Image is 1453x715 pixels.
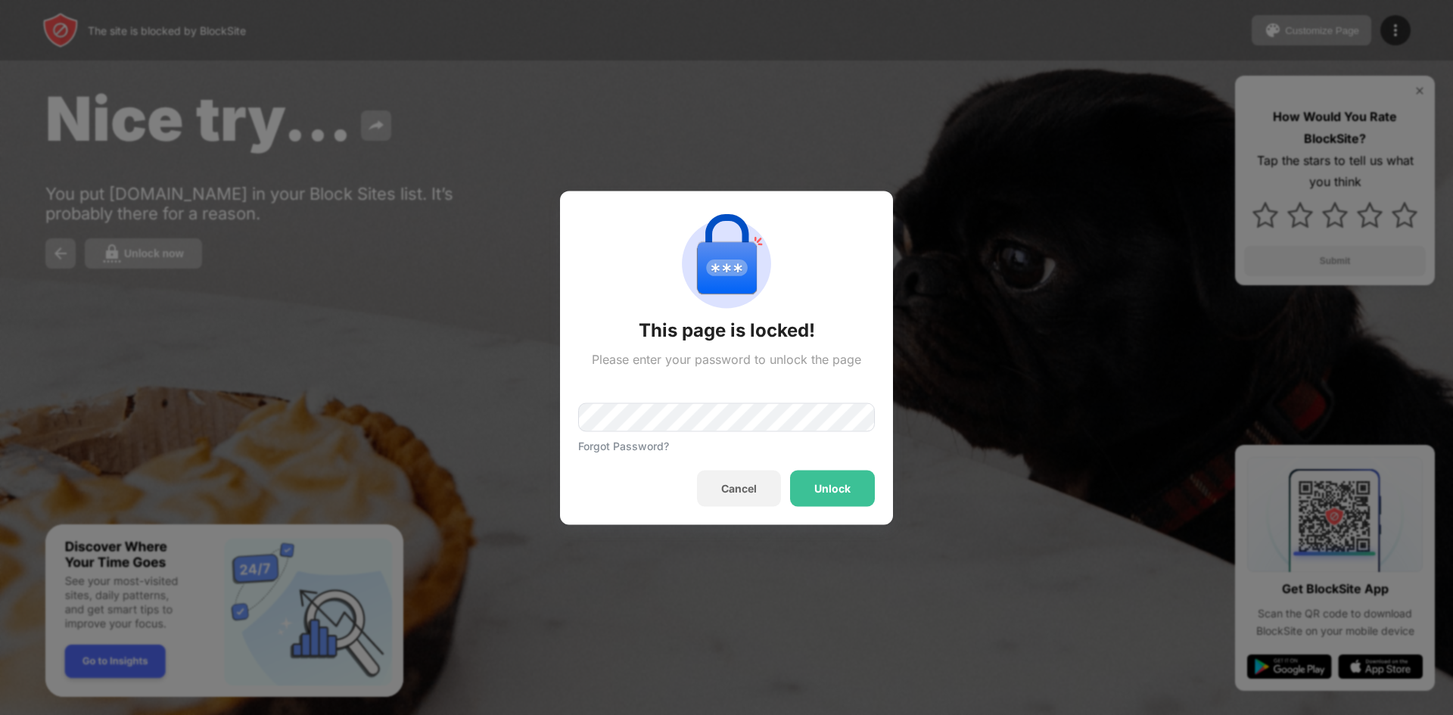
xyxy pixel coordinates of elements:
img: password-protection.svg [672,209,781,318]
div: This page is locked! [639,318,815,342]
div: Unlock [814,482,851,494]
div: Cancel [721,482,757,494]
div: Please enter your password to unlock the page [592,351,861,366]
div: Forgot Password? [578,439,669,452]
